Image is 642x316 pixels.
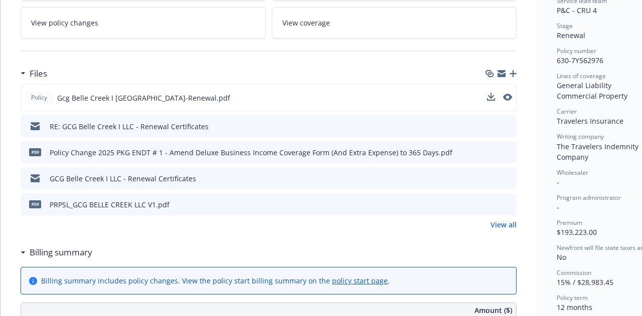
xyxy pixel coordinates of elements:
[557,177,559,187] span: -
[557,293,588,302] span: Policy term
[557,168,588,177] span: Wholesaler
[50,147,452,158] div: Policy Change 2025 PKG ENDT # 1 - Amend Deluxe Business Income Coverage Form (And Extra Expense) ...
[41,275,390,286] div: Billing summary includes policy changes. View the policy start billing summary on the .
[557,202,559,212] span: -
[557,56,603,65] span: 630-7Y562976
[557,142,640,162] span: The Travelers Indemnity Company
[272,7,517,39] a: View coverage
[557,227,597,237] span: $193,223.00
[557,22,573,30] span: Stage
[21,67,47,80] div: Files
[29,93,49,102] span: Policy
[488,121,496,132] button: download file
[487,93,495,101] button: download file
[557,277,613,287] span: 15% / $28,983.45
[504,199,513,210] button: preview file
[557,132,604,141] span: Writing company
[491,219,517,230] a: View all
[557,218,582,227] span: Premium
[31,18,98,28] span: View policy changes
[557,72,606,80] span: Lines of coverage
[29,148,41,156] span: pdf
[557,193,621,202] span: Program administrator
[21,7,266,39] a: View policy changes
[488,199,496,210] button: download file
[557,252,566,262] span: No
[557,302,592,312] span: 12 months
[29,200,41,208] span: pdf
[50,173,196,184] div: GCG Belle Creek I LLC - Renewal Certificates
[504,121,513,132] button: preview file
[50,121,209,132] div: RE: GCG Belle Creek I LLC - Renewal Certificates
[557,116,623,126] span: Travelers Insurance
[557,107,577,116] span: Carrier
[557,268,591,277] span: Commission
[332,276,388,285] a: policy start page
[557,6,597,15] span: P&C - CRU 4
[503,93,512,103] button: preview file
[57,93,230,103] span: Gcg Belle Creek I [GEOGRAPHIC_DATA]-Renewal.pdf
[282,18,330,28] span: View coverage
[487,93,495,103] button: download file
[30,67,47,80] h3: Files
[504,147,513,158] button: preview file
[557,31,585,40] span: Renewal
[557,47,596,55] span: Policy number
[504,173,513,184] button: preview file
[21,246,92,259] div: Billing summary
[488,147,496,158] button: download file
[30,246,92,259] h3: Billing summary
[474,305,512,315] span: Amount ($)
[503,94,512,101] button: preview file
[488,173,496,184] button: download file
[50,199,170,210] div: PRPSL_GCG BELLE CREEK LLC V1.pdf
